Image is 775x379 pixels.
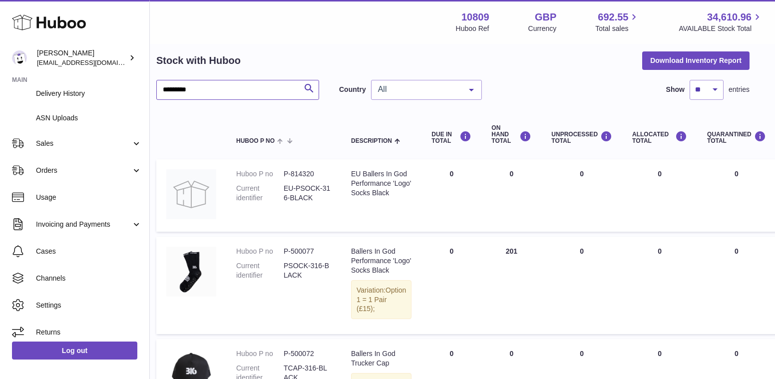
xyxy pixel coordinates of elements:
td: 201 [481,237,541,334]
span: entries [729,85,750,94]
td: 0 [481,159,541,232]
span: Sales [36,139,131,148]
img: shop@ballersingod.com [12,50,27,65]
div: [PERSON_NAME] [37,48,127,67]
strong: 10809 [461,10,489,24]
div: Variation: [351,280,411,320]
div: Ballers In God Performance 'Logo' Socks Black [351,247,411,275]
span: Usage [36,193,142,202]
span: Delivery History [36,89,142,98]
h2: Stock with Huboo [156,54,241,67]
dd: PSOCK-316-BLACK [284,261,331,280]
span: Orders [36,166,131,175]
span: Channels [36,274,142,283]
td: 0 [622,159,697,232]
td: 0 [622,237,697,334]
dd: EU-PSOCK-316-BLACK [284,184,331,203]
div: DUE IN TOTAL [431,131,471,144]
label: Show [666,85,685,94]
a: 34,610.96 AVAILABLE Stock Total [679,10,763,33]
span: 692.55 [598,10,628,24]
img: product image [166,169,216,219]
div: ON HAND Total [491,125,531,145]
div: Currency [528,24,557,33]
span: All [376,84,461,94]
td: 0 [421,237,481,334]
a: Log out [12,342,137,360]
span: ASN Uploads [36,113,142,123]
span: 0 [735,247,739,255]
img: product image [166,247,216,297]
span: Cases [36,247,142,256]
div: EU Ballers In God Performance 'Logo' Socks Black [351,169,411,198]
span: Returns [36,328,142,337]
div: Huboo Ref [456,24,489,33]
dt: Current identifier [236,261,284,280]
button: Download Inventory Report [642,51,750,69]
dd: P-500077 [284,247,331,256]
span: Description [351,138,392,144]
dt: Huboo P no [236,169,284,179]
span: 0 [735,350,739,358]
span: [EMAIL_ADDRESS][DOMAIN_NAME] [37,58,147,66]
span: Option 1 = 1 Pair (£15); [357,286,406,313]
td: 0 [421,159,481,232]
a: 692.55 Total sales [595,10,640,33]
td: 0 [541,159,622,232]
span: Total sales [595,24,640,33]
span: 34,610.96 [707,10,752,24]
div: UNPROCESSED Total [551,131,612,144]
div: ALLOCATED Total [632,131,687,144]
span: Huboo P no [236,138,275,144]
label: Country [339,85,366,94]
span: AVAILABLE Stock Total [679,24,763,33]
dt: Current identifier [236,184,284,203]
dt: Huboo P no [236,247,284,256]
div: QUARANTINED Total [707,131,766,144]
dd: P-500072 [284,349,331,359]
span: Settings [36,301,142,310]
dt: Huboo P no [236,349,284,359]
span: 0 [735,170,739,178]
dd: P-814320 [284,169,331,179]
span: Invoicing and Payments [36,220,131,229]
td: 0 [541,237,622,334]
strong: GBP [535,10,556,24]
div: Ballers In God Trucker Cap [351,349,411,368]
